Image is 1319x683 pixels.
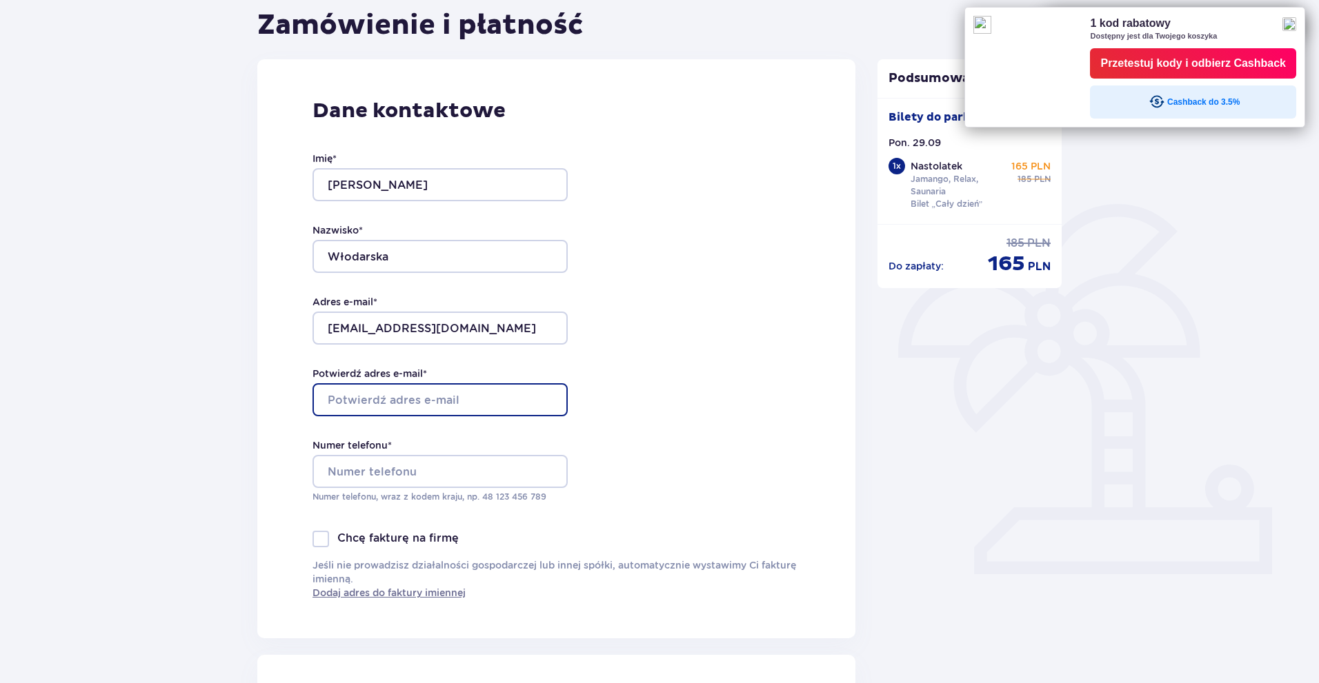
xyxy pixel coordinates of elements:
p: Jeśli nie prowadzisz działalności gospodarczej lub innej spółki, automatycznie wystawimy Ci faktu... [313,558,800,600]
p: Bilet „Cały dzień” [911,198,983,210]
p: 165 PLN [1011,159,1051,173]
p: PLN [1027,236,1051,251]
p: 185 [1018,173,1031,185]
label: Nazwisko * [313,223,363,237]
a: Dodaj adres do faktury imiennej [313,586,466,600]
label: Imię * [313,152,337,165]
input: Potwierdź adres e-mail [313,383,568,416]
p: Podsumowanie [877,70,1062,87]
p: Nastolatek [911,159,962,173]
p: Dane kontaktowe [313,98,800,124]
p: Chcę fakturę na firmę [337,531,459,546]
p: Do zapłaty : [889,259,944,273]
input: Nazwisko [313,240,568,273]
p: Pon. 29.09 [889,136,941,150]
p: Bilety do parku [889,110,978,125]
label: Numer telefonu * [313,438,392,452]
p: 185 [1006,236,1024,251]
p: Numer telefonu, wraz z kodem kraju, np. 48 ​123 ​456 ​789 [313,491,568,503]
h1: Zamówienie i płatność [257,8,584,43]
input: Numer telefonu [313,455,568,488]
p: PLN [1034,173,1051,185]
label: Adres e-mail * [313,295,377,309]
div: 1 x [889,158,905,174]
p: Jamango, Relax, Saunaria [911,173,1006,198]
input: Imię [313,168,568,201]
p: PLN [1028,259,1051,274]
label: Potwierdź adres e-mail * [313,367,427,380]
input: Adres e-mail [313,312,568,345]
p: 165 [988,251,1025,277]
